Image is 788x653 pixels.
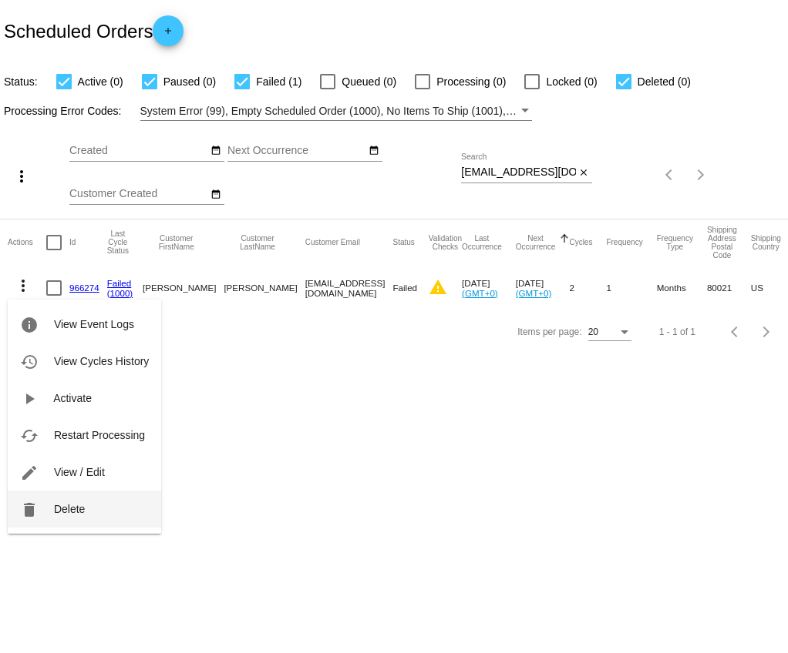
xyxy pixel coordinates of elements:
[20,316,39,334] mat-icon: info
[54,318,134,330] span: View Event Logs
[53,392,92,404] span: Activate
[54,503,85,515] span: Delete
[54,466,105,478] span: View / Edit
[54,429,145,441] span: Restart Processing
[20,353,39,371] mat-icon: history
[20,464,39,482] mat-icon: edit
[20,390,39,408] mat-icon: play_arrow
[20,427,39,445] mat-icon: cached
[54,355,149,367] span: View Cycles History
[20,501,39,519] mat-icon: delete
